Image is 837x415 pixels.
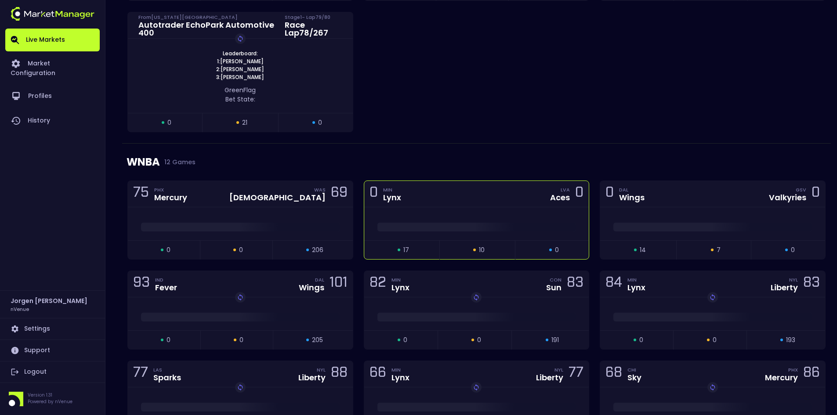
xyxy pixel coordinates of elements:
[239,336,243,345] span: 0
[765,374,798,382] div: Mercury
[225,86,256,94] span: green Flag
[627,276,645,283] div: MIN
[605,186,614,202] div: 0
[133,276,150,292] div: 93
[214,73,267,81] span: 3: [PERSON_NAME]
[791,245,795,255] span: 0
[312,336,323,345] span: 205
[285,14,342,21] div: Stage 1 - Lap 79 / 80
[370,276,386,292] div: 82
[403,245,409,255] span: 17
[370,186,378,202] div: 0
[789,276,798,283] div: NYL
[5,84,100,108] a: Profiles
[479,245,485,255] span: 10
[709,294,716,301] img: replayImg
[28,392,72,398] p: Version 1.31
[237,35,244,42] img: replayImg
[155,276,177,283] div: IND
[403,336,407,345] span: 0
[5,29,100,51] a: Live Markets
[133,366,148,382] div: 77
[331,186,348,202] div: 69
[127,144,826,180] div: WNBA
[554,366,563,373] div: NYL
[317,366,326,373] div: NYL
[330,276,348,292] div: 101
[640,245,646,255] span: 14
[214,58,266,65] span: 1: [PERSON_NAME]
[551,336,559,345] span: 191
[138,14,274,21] div: From [US_STATE][GEOGRAPHIC_DATA]
[391,284,409,292] div: Lynx
[561,186,570,193] div: LVA
[803,366,820,382] div: 86
[627,284,645,292] div: Lynx
[546,284,562,292] div: Sun
[155,284,177,292] div: Fever
[550,194,570,202] div: Aces
[237,294,244,301] img: replayImg
[717,245,721,255] span: 7
[567,276,583,292] div: 83
[536,374,563,382] div: Liberty
[771,284,798,292] div: Liberty
[167,118,171,127] span: 0
[803,276,820,292] div: 83
[5,340,100,361] a: Support
[709,384,716,391] img: replayImg
[220,50,261,58] span: Leaderboard:
[5,51,100,84] a: Market Configuration
[769,194,806,202] div: Valkyries
[619,186,645,193] div: DAL
[214,65,267,73] span: 2: [PERSON_NAME]
[285,21,342,37] div: Race Lap 78 / 267
[391,366,409,373] div: MIN
[28,398,72,405] p: Powered by nVenue
[299,284,324,292] div: Wings
[153,374,181,382] div: Sparks
[229,194,326,202] div: [DEMOGRAPHIC_DATA]
[555,245,559,255] span: 0
[239,245,243,255] span: 0
[167,245,170,255] span: 0
[11,7,94,21] img: logo
[312,245,323,255] span: 206
[154,194,187,202] div: Mercury
[153,366,181,373] div: LAS
[788,366,798,373] div: PHX
[5,392,100,406] div: Version 1.31Powered by nVenue
[298,374,326,382] div: Liberty
[627,366,641,373] div: CHI
[575,186,583,202] div: 0
[473,294,480,301] img: replayImg
[237,384,244,391] img: replayImg
[639,336,643,345] span: 0
[160,159,196,166] span: 12 Games
[5,361,100,383] a: Logout
[383,186,401,193] div: MIN
[391,374,409,382] div: Lynx
[133,186,149,202] div: 75
[713,336,717,345] span: 0
[5,108,100,133] a: History
[477,336,481,345] span: 0
[225,95,255,104] span: Bet State:
[11,306,29,312] h3: nVenue
[627,374,641,382] div: Sky
[786,336,795,345] span: 193
[812,186,820,202] div: 0
[473,384,480,391] img: replayImg
[11,296,87,306] h2: Jorgen [PERSON_NAME]
[383,194,401,202] div: Lynx
[314,186,326,193] div: WAS
[315,276,324,283] div: DAL
[5,318,100,339] a: Settings
[796,186,806,193] div: GSV
[550,276,562,283] div: CON
[167,336,170,345] span: 0
[318,118,322,127] span: 0
[331,366,348,382] div: 88
[391,276,409,283] div: MIN
[138,21,274,37] div: Autotrader EchoPark Automotive 400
